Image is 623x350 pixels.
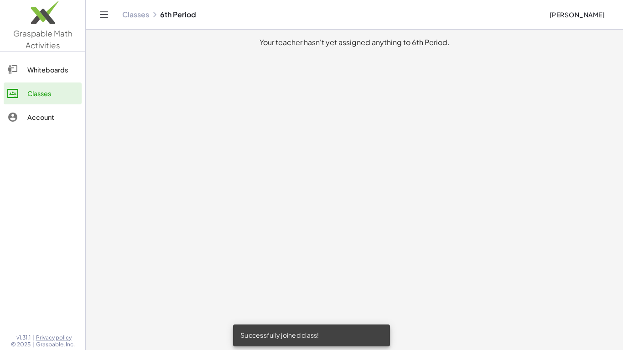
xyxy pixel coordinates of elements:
div: Account [27,112,78,123]
div: Your teacher hasn't yet assigned anything to 6th Period. [93,37,616,48]
div: Classes [27,88,78,99]
a: Classes [4,82,82,104]
span: v1.31.1 [16,334,31,341]
a: Account [4,106,82,128]
span: © 2025 [11,341,31,348]
div: Successfully joined class! [233,324,390,346]
div: Whiteboards [27,64,78,75]
button: Toggle navigation [97,7,111,22]
a: Whiteboards [4,59,82,81]
a: Classes [122,10,149,19]
span: [PERSON_NAME] [549,10,605,19]
span: | [32,341,34,348]
a: Privacy policy [36,334,75,341]
span: | [32,334,34,341]
button: [PERSON_NAME] [542,6,612,23]
span: Graspable Math Activities [13,28,73,50]
span: Graspable, Inc. [36,341,75,348]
